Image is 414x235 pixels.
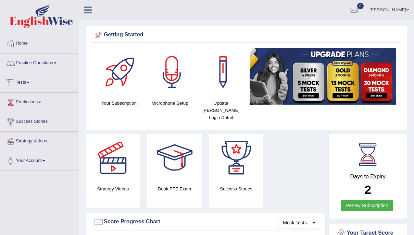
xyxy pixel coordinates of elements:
a: Strategy Videos [0,132,78,149]
h4: Success Stories [209,185,264,192]
b: 2 [364,183,371,196]
h4: Your Subscription [97,99,141,107]
a: Practice Questions [0,54,78,71]
a: Renew Subscription [341,200,393,211]
span: 0 [357,3,364,9]
div: Getting Started [93,30,399,40]
h4: Book PTE Exam [147,185,202,192]
a: Tests [0,73,78,90]
a: Predictions [0,93,78,110]
a: Home [0,34,78,51]
h4: Microphone Setup [148,99,192,107]
h4: Strategy Videos [86,185,140,192]
div: Score Progress Chart [93,217,317,227]
h4: Update [PERSON_NAME] Login Detail [199,99,243,121]
img: small5.jpg [250,48,396,105]
h4: Days to Expiry [336,174,399,180]
a: Your Account [0,151,78,168]
a: Success Stories [0,112,78,129]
